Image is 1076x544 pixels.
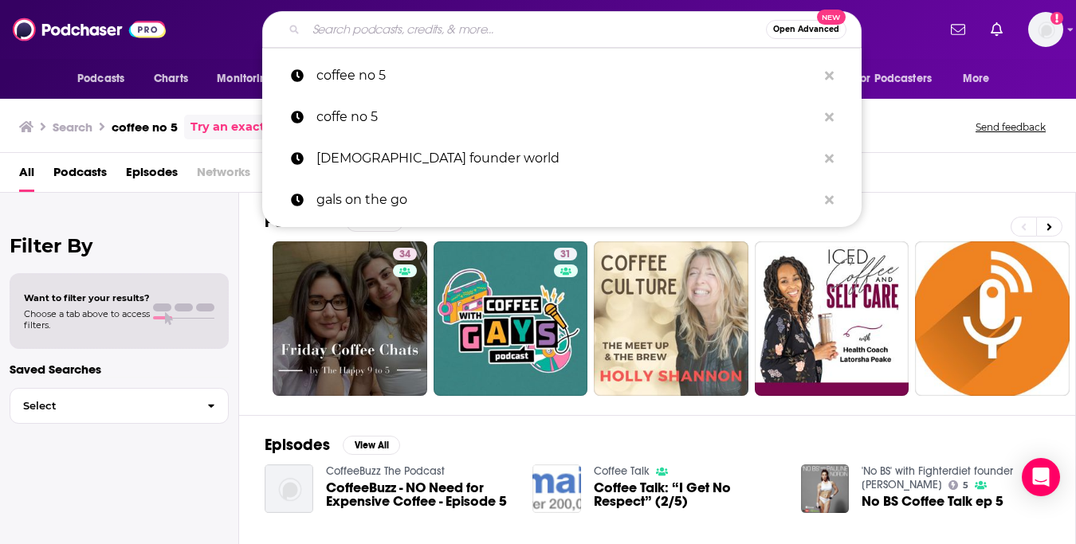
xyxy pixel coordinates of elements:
div: Open Intercom Messenger [1022,458,1060,496]
button: Send feedback [971,120,1050,134]
span: Choose a tab above to access filters. [24,308,150,331]
button: open menu [845,64,955,94]
a: CoffeeBuzz - NO Need for Expensive Coffee - Episode 5 [326,481,514,508]
a: No BS Coffee Talk ep 5 [862,495,1003,508]
a: coffe no 5 [262,96,862,138]
h2: Filter By [10,234,229,257]
div: Search podcasts, credits, & more... [262,11,862,48]
button: open menu [206,64,294,94]
img: Coffee Talk: “I Get No Respect” (2/5) [532,464,581,513]
span: Logged in as Alexandrapullpr [1028,12,1063,47]
a: Podcasts [53,159,107,192]
p: coffee no 5 [316,55,817,96]
a: 'No BS' with Fighterdiet founder Pauline Nordin [862,464,1013,491]
img: CoffeeBuzz - NO Need for Expensive Coffee - Episode 5 [265,464,313,513]
a: 34 [273,241,427,396]
input: Search podcasts, credits, & more... [306,17,766,42]
span: More [963,68,990,90]
span: Want to filter your results? [24,292,150,303]
a: coffee no 5 [262,55,862,96]
span: Monitoring [217,68,273,90]
a: PodcastsView All [265,212,403,232]
span: Open Advanced [773,25,839,33]
a: Show notifications dropdown [944,16,972,43]
a: Charts [143,64,198,94]
span: New [817,10,846,25]
a: Show notifications dropdown [984,16,1009,43]
a: 31 [554,248,577,260]
span: Charts [154,68,188,90]
p: coffe no 5 [316,96,817,138]
span: Select [10,401,194,411]
a: 5 [948,480,968,490]
span: 31 [560,247,571,263]
button: open menu [66,64,145,94]
button: Select [10,388,229,424]
button: View All [343,436,400,455]
img: User Profile [1028,12,1063,47]
button: open menu [952,64,1010,94]
a: gals on the go [262,179,862,221]
span: 5 [963,482,968,489]
img: Podchaser - Follow, Share and Rate Podcasts [13,14,166,45]
a: Episodes [126,159,178,192]
span: Networks [197,159,250,192]
a: All [19,159,34,192]
a: Coffee Talk: “I Get No Respect” (2/5) [594,481,782,508]
span: For Podcasters [855,68,932,90]
button: Open AdvancedNew [766,20,846,39]
a: 34 [393,248,417,260]
svg: Add a profile image [1050,12,1063,25]
span: Podcasts [77,68,124,90]
h2: Podcasts [265,212,333,232]
a: EpisodesView All [265,435,400,455]
p: gals on the go [316,179,817,221]
h3: Search [53,119,92,135]
p: Saved Searches [10,362,229,377]
span: 34 [399,247,410,263]
h3: coffee no 5 [112,119,178,135]
a: Coffee Talk [594,464,650,478]
img: No BS Coffee Talk ep 5 [801,464,850,513]
a: [DEMOGRAPHIC_DATA] founder world [262,138,862,179]
a: Try an exact match [190,118,307,136]
button: Show profile menu [1028,12,1063,47]
h2: Episodes [265,435,330,455]
a: CoffeeBuzz The Podcast [326,464,445,478]
a: 31 [434,241,588,396]
p: female founder world [316,138,817,179]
